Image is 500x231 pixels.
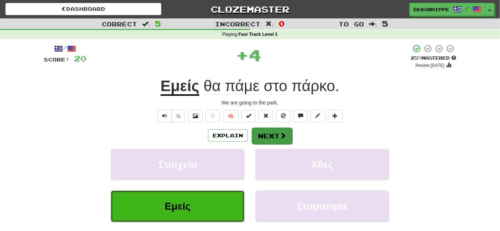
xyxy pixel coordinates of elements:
[5,3,161,15] a: Dashboard
[311,159,334,170] span: Χθες
[255,191,389,222] button: Σταμάτησε
[205,110,220,122] button: Favorite sentence (alt+f)
[266,21,274,27] span: :
[279,19,285,28] span: 0
[102,20,137,27] span: Correct
[44,44,86,53] div: /
[188,110,203,122] button: Show image (alt+x)
[171,110,185,122] button: ½
[410,3,486,16] a: dekorhippe /
[215,20,261,27] span: Incorrect
[204,77,221,95] span: θα
[111,191,245,222] button: Εμείς
[208,129,248,142] button: Explain
[276,110,291,122] button: Ignore sentence (alt+i)
[339,20,364,27] span: To go
[44,99,456,106] div: We are going to the park.
[416,63,445,68] small: Review: [DATE]
[161,77,199,96] u: Εμείς
[165,201,190,212] span: Εμείς
[411,55,421,61] span: 25 %
[292,77,335,95] span: πάρκο
[293,110,308,122] button: Discuss sentence (alt+u)
[255,149,389,180] button: Χθες
[466,6,469,11] span: /
[172,3,328,16] a: Clozemaster
[236,44,249,66] span: +
[241,110,256,122] button: Set this sentence to 100% Mastered (alt+m)
[328,110,343,122] button: Add to collection (alt+a)
[238,32,278,37] strong: Fast Track Level 1
[156,110,185,122] div: Text-to-speech controls
[157,110,172,122] button: Play sentence audio (ctl+space)
[199,77,339,95] span: .
[311,110,325,122] button: Edit sentence (alt+d)
[259,110,273,122] button: Reset to 0% Mastered (alt+r)
[111,149,245,180] button: Στοιχεία
[158,159,197,170] span: Στοιχεία
[382,19,388,28] span: 5
[142,21,150,27] span: :
[74,54,86,63] span: 20
[223,110,238,122] button: 🧠
[411,55,456,61] div: Mastered
[252,128,292,144] button: Next
[44,56,70,63] span: Score:
[249,46,261,64] span: 4
[155,19,161,28] span: 5
[369,21,377,27] span: :
[414,6,450,13] span: dekorhippe
[297,201,348,212] span: Σταμάτησε
[225,77,260,95] span: πάμε
[264,77,287,95] span: στο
